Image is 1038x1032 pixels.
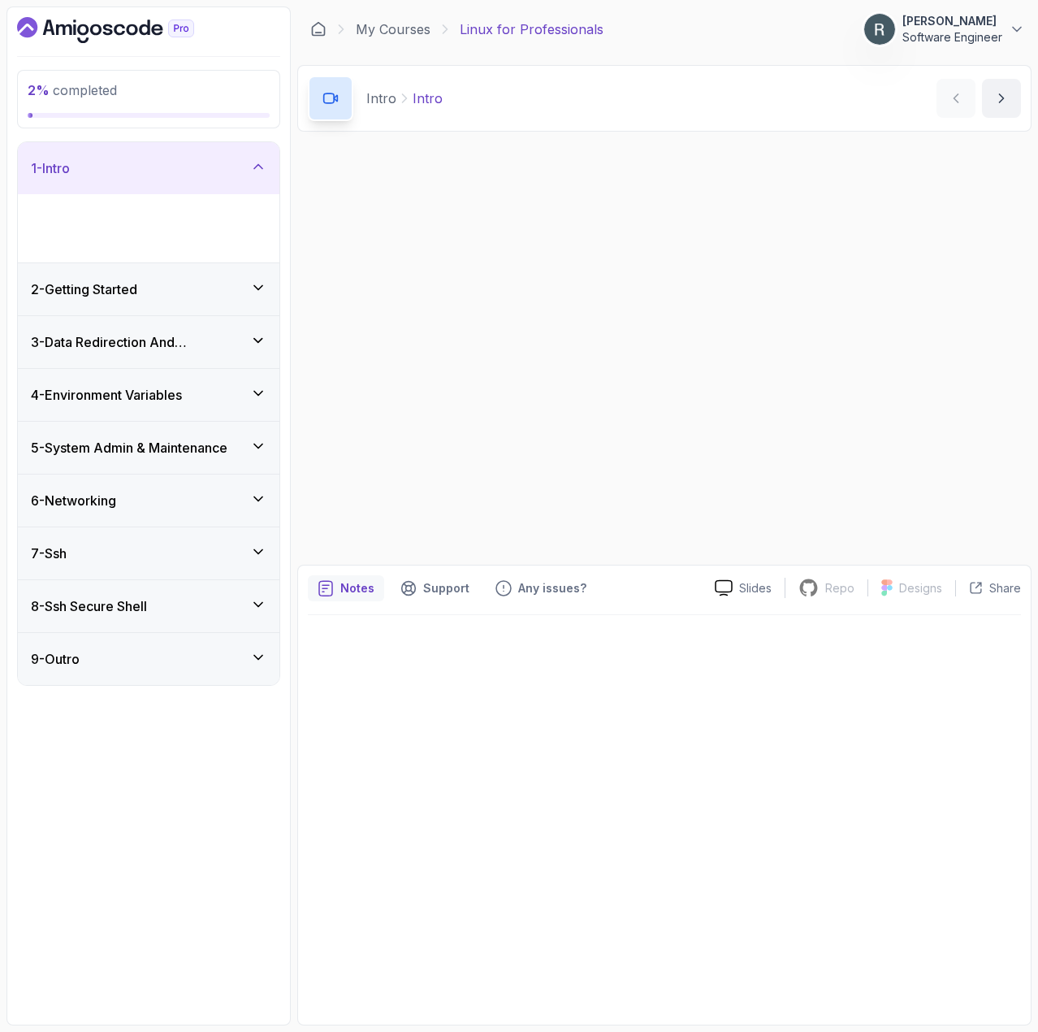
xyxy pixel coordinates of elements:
[31,385,182,405] h3: 4 - Environment Variables
[18,580,279,632] button: 8-Ssh Secure Shell
[18,475,279,527] button: 6-Networking
[17,17,231,43] a: Dashboard
[702,579,785,596] a: Slides
[18,142,279,194] button: 1-Intro
[356,20,430,39] a: My Courses
[460,20,603,39] p: Linux for Professionals
[825,580,854,596] p: Repo
[955,580,1021,596] button: Share
[31,158,70,178] h3: 1 - Intro
[518,580,586,596] p: Any issues?
[739,580,772,596] p: Slides
[18,527,279,579] button: 7-Ssh
[18,316,279,368] button: 3-Data Redirection And Manipulation
[28,82,117,98] span: completed
[31,596,147,616] h3: 8 - Ssh Secure Shell
[31,491,116,510] h3: 6 - Networking
[366,89,396,108] p: Intro
[28,82,50,98] span: 2 %
[989,580,1021,596] p: Share
[902,13,1002,29] p: [PERSON_NAME]
[863,13,1025,46] button: user profile image[PERSON_NAME]Software Engineer
[864,14,895,45] img: user profile image
[899,580,942,596] p: Designs
[18,263,279,315] button: 2-Getting Started
[902,29,1002,46] p: Software Engineer
[310,21,327,37] a: Dashboard
[308,575,384,601] button: notes button
[31,649,80,669] h3: 9 - Outro
[340,580,374,596] p: Notes
[936,79,975,118] button: previous content
[423,580,469,596] p: Support
[486,575,596,601] button: Feedback button
[18,369,279,421] button: 4-Environment Variables
[31,332,250,352] h3: 3 - Data Redirection And Manipulation
[31,280,137,299] h3: 2 - Getting Started
[31,544,67,563] h3: 7 - Ssh
[413,89,443,108] p: Intro
[18,422,279,474] button: 5-System Admin & Maintenance
[31,438,227,457] h3: 5 - System Admin & Maintenance
[982,79,1021,118] button: next content
[391,575,479,601] button: Support button
[18,633,279,685] button: 9-Outro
